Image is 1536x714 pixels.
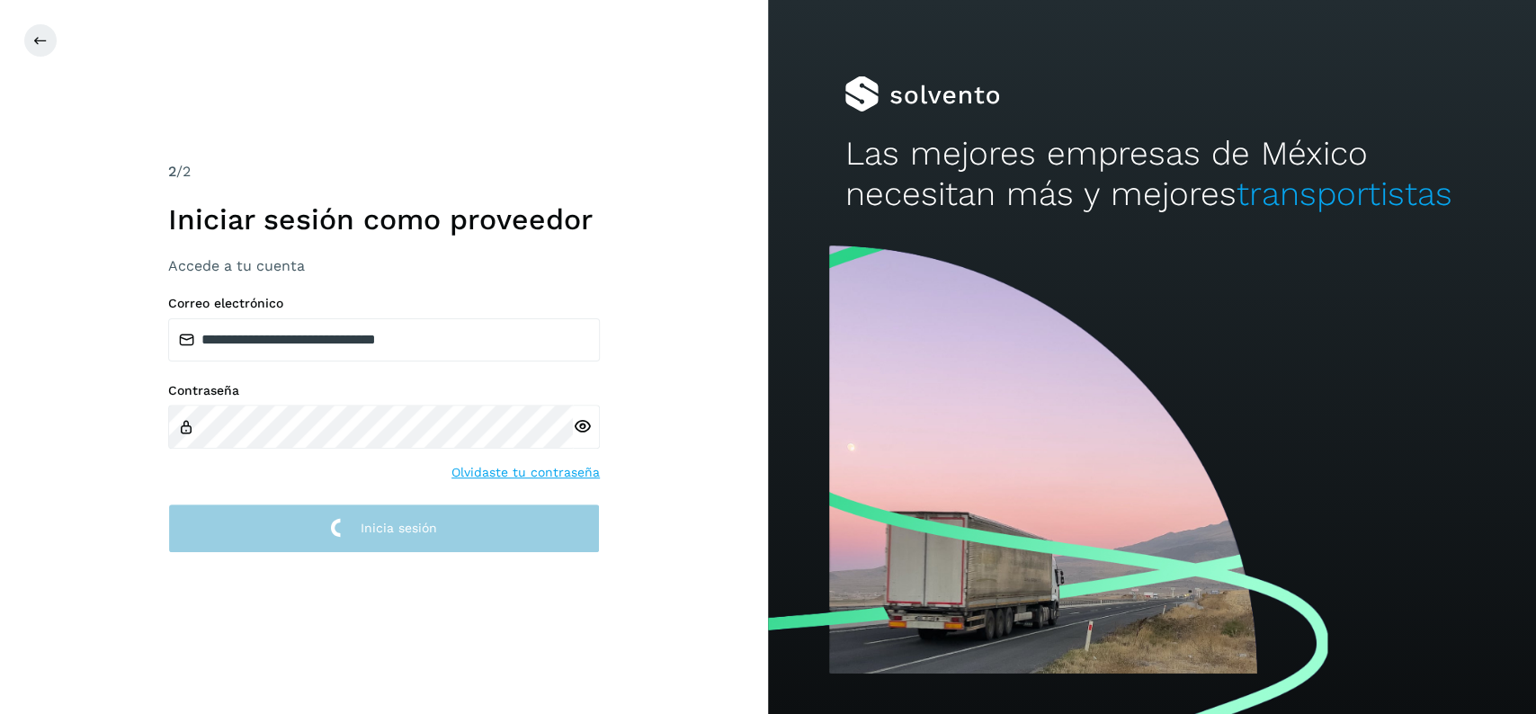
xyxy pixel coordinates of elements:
[451,463,600,482] a: Olvidaste tu contraseña
[1236,174,1451,213] span: transportistas
[168,257,600,274] h3: Accede a tu cuenta
[168,296,600,311] label: Correo electrónico
[168,504,600,553] button: Inicia sesión
[168,383,600,398] label: Contraseña
[168,163,176,180] span: 2
[168,161,600,183] div: /2
[844,134,1459,214] h2: Las mejores empresas de México necesitan más y mejores
[168,202,600,237] h1: Iniciar sesión como proveedor
[361,522,437,534] span: Inicia sesión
